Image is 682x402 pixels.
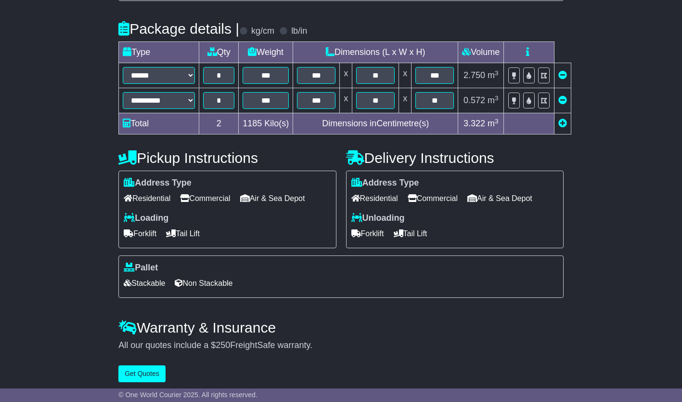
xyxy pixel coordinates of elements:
sup: 3 [495,69,499,77]
span: Residential [124,191,170,206]
span: Residential [351,191,398,206]
button: Get Quotes [118,365,166,382]
span: Commercial [408,191,458,206]
sup: 3 [495,94,499,102]
span: Forklift [124,226,156,241]
a: Add new item [558,119,567,128]
span: 0.572 [463,95,485,105]
td: 2 [199,113,239,134]
label: Loading [124,213,168,224]
span: Tail Lift [166,226,200,241]
label: Address Type [351,178,419,188]
td: x [340,88,352,113]
td: Qty [199,42,239,63]
span: Tail Lift [394,226,427,241]
span: Non Stackable [175,276,232,291]
td: Total [119,113,199,134]
span: 1185 [243,119,262,128]
label: kg/cm [251,26,274,37]
span: m [488,95,499,105]
div: All our quotes include a $ FreightSafe warranty. [118,340,564,351]
td: x [399,88,412,113]
span: 250 [216,340,230,350]
h4: Warranty & Insurance [118,320,564,335]
span: 3.322 [463,119,485,128]
a: Remove this item [558,95,567,105]
label: Unloading [351,213,405,224]
sup: 3 [495,118,499,125]
h4: Pickup Instructions [118,150,336,166]
td: Dimensions (L x W x H) [293,42,458,63]
td: x [399,63,412,88]
a: Remove this item [558,70,567,80]
h4: Delivery Instructions [346,150,564,166]
span: Air & Sea Depot [467,191,532,206]
label: Address Type [124,178,192,188]
h4: Package details | [118,21,239,37]
td: x [340,63,352,88]
td: Kilo(s) [239,113,293,134]
span: Forklift [351,226,384,241]
span: m [488,119,499,128]
span: 2.750 [463,70,485,80]
span: Stackable [124,276,165,291]
td: Dimensions in Centimetre(s) [293,113,458,134]
label: lb/in [291,26,307,37]
td: Type [119,42,199,63]
td: Weight [239,42,293,63]
span: Commercial [180,191,230,206]
td: Volume [458,42,504,63]
span: m [488,70,499,80]
span: Air & Sea Depot [240,191,305,206]
label: Pallet [124,263,158,273]
span: © One World Courier 2025. All rights reserved. [118,391,257,399]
